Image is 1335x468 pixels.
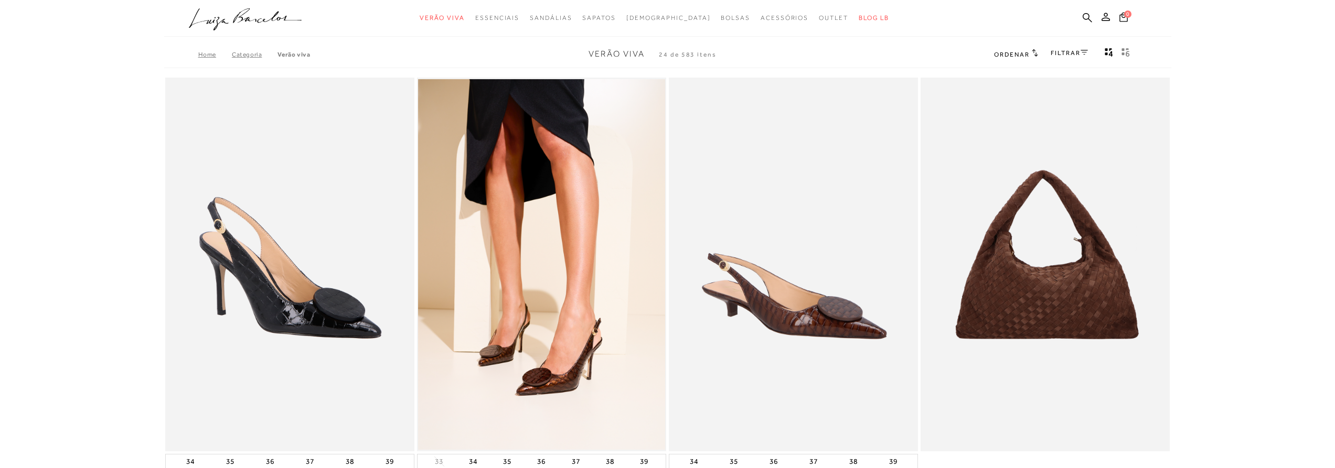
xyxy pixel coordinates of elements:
span: [DEMOGRAPHIC_DATA] [626,14,711,21]
a: noSubCategoriesText [626,8,711,28]
span: 24 de 583 itens [659,51,717,58]
a: noSubCategoriesText [530,8,572,28]
a: FILTRAR [1051,49,1087,57]
span: Bolsas [721,14,750,21]
button: 0 [1116,12,1131,26]
a: noSubCategoriesText [475,8,519,28]
img: SCARPIN SLINGBACK EM VERNIZ CROCO PRETO COM SALTO ALTO [166,79,413,450]
a: SCARPIN SLINGBACK EM VERNIZ CROCO PRETO COM SALTO ALTO SCARPIN SLINGBACK EM VERNIZ CROCO PRETO CO... [166,79,413,450]
a: Verão Viva [277,51,310,58]
span: Essenciais [475,14,519,21]
a: SCARPIN SLINGBACK EM VERNIZ CROCO CAFÉ COM SALTO ALTO SCARPIN SLINGBACK EM VERNIZ CROCO CAFÉ COM ... [418,79,665,450]
a: Home [198,51,232,58]
span: Acessórios [761,14,808,21]
span: 0 [1124,10,1131,18]
a: BOLSA HOBO EM CAMURÇA TRESSÊ CAFÉ GRANDE BOLSA HOBO EM CAMURÇA TRESSÊ CAFÉ GRANDE [922,79,1169,450]
a: noSubCategoriesText [819,8,848,28]
a: noSubCategoriesText [420,8,465,28]
span: Sapatos [582,14,615,21]
a: SCARPIN SLINGBACK EM VERNIZ CROCO CAFÉ COM SALTO BAIXO SCARPIN SLINGBACK EM VERNIZ CROCO CAFÉ COM... [670,79,917,450]
a: BLOG LB [859,8,889,28]
span: BLOG LB [859,14,889,21]
span: Verão Viva [589,49,645,59]
span: Outlet [819,14,848,21]
a: noSubCategoriesText [761,8,808,28]
span: Sandálias [530,14,572,21]
img: SCARPIN SLINGBACK EM VERNIZ CROCO CAFÉ COM SALTO BAIXO [670,79,917,450]
a: noSubCategoriesText [582,8,615,28]
span: Verão Viva [420,14,465,21]
a: Categoria [232,51,277,58]
a: noSubCategoriesText [721,8,750,28]
img: SCARPIN SLINGBACK EM VERNIZ CROCO CAFÉ COM SALTO ALTO [418,79,665,450]
button: 33 [432,456,446,466]
button: gridText6Desc [1118,47,1133,61]
span: Ordenar [994,51,1030,58]
button: Mostrar 4 produtos por linha [1102,47,1116,61]
img: BOLSA HOBO EM CAMURÇA TRESSÊ CAFÉ GRANDE [922,79,1169,450]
